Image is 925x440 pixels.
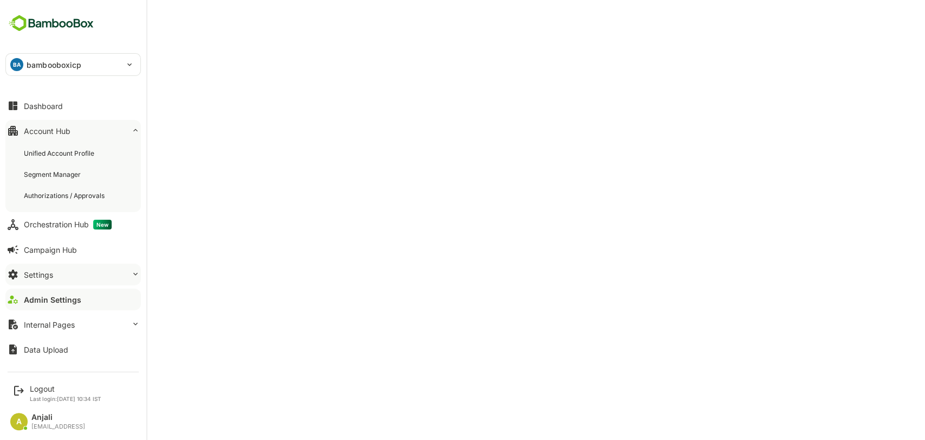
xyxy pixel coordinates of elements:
[5,289,141,310] button: Admin Settings
[30,396,101,402] p: Last login: [DATE] 10:34 IST
[31,423,85,430] div: [EMAIL_ADDRESS]
[5,314,141,335] button: Internal Pages
[24,295,81,304] div: Admin Settings
[24,126,70,136] div: Account Hub
[24,245,77,254] div: Campaign Hub
[24,320,75,329] div: Internal Pages
[31,413,85,422] div: Anjali
[24,270,53,279] div: Settings
[10,58,23,71] div: BA
[24,101,63,111] div: Dashboard
[93,220,112,229] span: New
[24,191,107,200] div: Authorizations / Approvals
[10,413,28,430] div: A
[24,345,68,354] div: Data Upload
[5,13,97,34] img: BambooboxFullLogoMark.5f36c76dfaba33ec1ec1367b70bb1252.svg
[5,264,141,285] button: Settings
[5,239,141,260] button: Campaign Hub
[27,59,82,71] p: bambooboxicp
[6,54,140,75] div: BAbambooboxicp
[24,149,96,158] div: Unified Account Profile
[5,214,141,235] button: Orchestration HubNew
[30,384,101,393] div: Logout
[5,95,141,117] button: Dashboard
[24,220,112,229] div: Orchestration Hub
[5,120,141,142] button: Account Hub
[24,170,83,179] div: Segment Manager
[5,339,141,360] button: Data Upload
